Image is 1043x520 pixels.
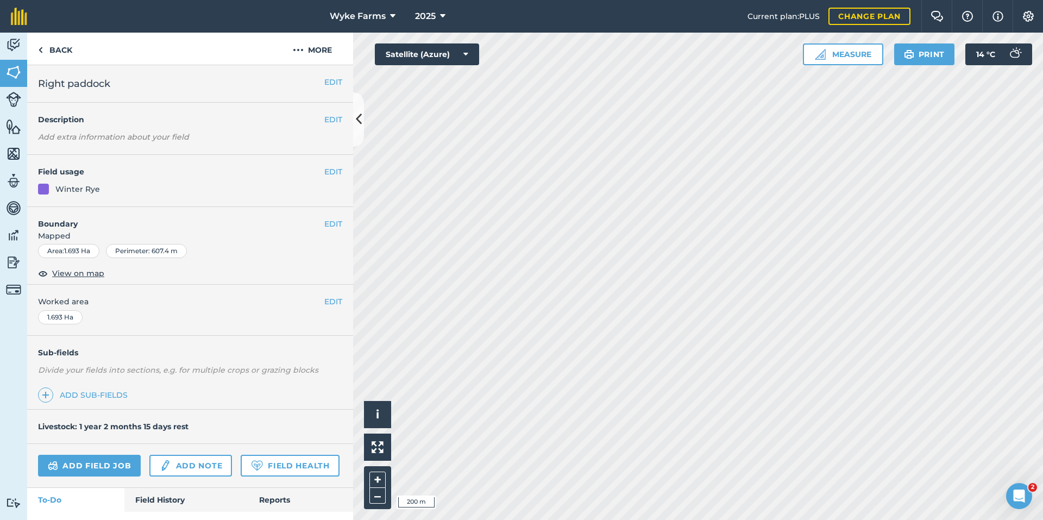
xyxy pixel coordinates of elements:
[38,310,83,324] div: 1.693 Ha
[6,200,21,216] img: svg+xml;base64,PD94bWwgdmVyc2lvbj0iMS4wIiBlbmNvZGluZz0idXRmLTgiPz4KPCEtLSBHZW5lcmF0b3I6IEFkb2JlIE...
[1006,483,1032,509] iframe: Intercom live chat
[38,76,110,91] span: Right paddock
[159,459,171,472] img: svg+xml;base64,PD94bWwgdmVyc2lvbj0iMS4wIiBlbmNvZGluZz0idXRmLTgiPz4KPCEtLSBHZW5lcmF0b3I6IEFkb2JlIE...
[124,488,248,512] a: Field History
[27,230,353,242] span: Mapped
[241,455,339,477] a: Field Health
[27,347,353,359] h4: Sub-fields
[48,459,58,472] img: svg+xml;base64,PD94bWwgdmVyc2lvbj0iMS4wIiBlbmNvZGluZz0idXRmLTgiPz4KPCEtLSBHZW5lcmF0b3I6IEFkb2JlIE...
[6,227,21,243] img: svg+xml;base64,PD94bWwgdmVyc2lvbj0iMS4wIiBlbmNvZGluZz0idXRmLTgiPz4KPCEtLSBHZW5lcmF0b3I6IEFkb2JlIE...
[6,37,21,53] img: svg+xml;base64,PD94bWwgdmVyc2lvbj0iMS4wIiBlbmNvZGluZz0idXRmLTgiPz4KPCEtLSBHZW5lcmF0b3I6IEFkb2JlIE...
[42,389,49,402] img: svg+xml;base64,PHN2ZyB4bWxucz0iaHR0cDovL3d3dy53My5vcmcvMjAwMC9zdmciIHdpZHRoPSIxNCIgaGVpZ2h0PSIyNC...
[815,49,826,60] img: Ruler icon
[1022,11,1035,22] img: A cog icon
[38,132,189,142] em: Add extra information about your field
[369,488,386,504] button: –
[803,43,883,65] button: Measure
[6,146,21,162] img: svg+xml;base64,PHN2ZyB4bWxucz0iaHR0cDovL3d3dy53My5vcmcvMjAwMC9zdmciIHdpZHRoPSI1NiIgaGVpZ2h0PSI2MC...
[931,11,944,22] img: Two speech bubbles overlapping with the left bubble in the forefront
[1004,43,1026,65] img: svg+xml;base64,PD94bWwgdmVyc2lvbj0iMS4wIiBlbmNvZGluZz0idXRmLTgiPz4KPCEtLSBHZW5lcmF0b3I6IEFkb2JlIE...
[992,10,1003,23] img: svg+xml;base64,PHN2ZyB4bWxucz0iaHR0cDovL3d3dy53My5vcmcvMjAwMC9zdmciIHdpZHRoPSIxNyIgaGVpZ2h0PSIxNy...
[961,11,974,22] img: A question mark icon
[38,365,318,375] em: Divide your fields into sections, e.g. for multiple crops or grazing blocks
[38,43,43,57] img: svg+xml;base64,PHN2ZyB4bWxucz0iaHR0cDovL3d3dy53My5vcmcvMjAwMC9zdmciIHdpZHRoPSI5IiBoZWlnaHQ9IjI0Ii...
[38,296,342,308] span: Worked area
[38,267,104,280] button: View on map
[38,244,99,258] div: Area : 1.693 Ha
[149,455,232,477] a: Add note
[324,76,342,88] button: EDIT
[324,166,342,178] button: EDIT
[6,118,21,135] img: svg+xml;base64,PHN2ZyB4bWxucz0iaHR0cDovL3d3dy53My5vcmcvMjAwMC9zdmciIHdpZHRoPSI1NiIgaGVpZ2h0PSI2MC...
[38,422,189,431] h4: Livestock: 1 year 2 months 15 days rest
[376,408,379,421] span: i
[894,43,955,65] button: Print
[372,441,384,453] img: Four arrows, one pointing top left, one top right, one bottom right and the last bottom left
[976,43,995,65] span: 14 ° C
[248,488,353,512] a: Reports
[324,296,342,308] button: EDIT
[904,48,914,61] img: svg+xml;base64,PHN2ZyB4bWxucz0iaHR0cDovL3d3dy53My5vcmcvMjAwMC9zdmciIHdpZHRoPSIxOSIgaGVpZ2h0PSIyNC...
[38,114,342,126] h4: Description
[375,43,479,65] button: Satellite (Azure)
[38,267,48,280] img: svg+xml;base64,PHN2ZyB4bWxucz0iaHR0cDovL3d3dy53My5vcmcvMjAwMC9zdmciIHdpZHRoPSIxOCIgaGVpZ2h0PSIyNC...
[330,10,386,23] span: Wyke Farms
[828,8,910,25] a: Change plan
[27,207,324,230] h4: Boundary
[415,10,436,23] span: 2025
[52,267,104,279] span: View on map
[38,455,141,477] a: Add field job
[6,498,21,508] img: svg+xml;base64,PD94bWwgdmVyc2lvbj0iMS4wIiBlbmNvZGluZz0idXRmLTgiPz4KPCEtLSBHZW5lcmF0b3I6IEFkb2JlIE...
[293,43,304,57] img: svg+xml;base64,PHN2ZyB4bWxucz0iaHR0cDovL3d3dy53My5vcmcvMjAwMC9zdmciIHdpZHRoPSIyMCIgaGVpZ2h0PSIyNC...
[965,43,1032,65] button: 14 °C
[272,33,353,65] button: More
[1028,483,1037,492] span: 2
[38,166,324,178] h4: Field usage
[324,114,342,126] button: EDIT
[364,401,391,428] button: i
[6,92,21,107] img: svg+xml;base64,PD94bWwgdmVyc2lvbj0iMS4wIiBlbmNvZGluZz0idXRmLTgiPz4KPCEtLSBHZW5lcmF0b3I6IEFkb2JlIE...
[27,488,124,512] a: To-Do
[38,387,132,403] a: Add sub-fields
[11,8,27,25] img: fieldmargin Logo
[6,282,21,297] img: svg+xml;base64,PD94bWwgdmVyc2lvbj0iMS4wIiBlbmNvZGluZz0idXRmLTgiPz4KPCEtLSBHZW5lcmF0b3I6IEFkb2JlIE...
[324,218,342,230] button: EDIT
[6,254,21,271] img: svg+xml;base64,PD94bWwgdmVyc2lvbj0iMS4wIiBlbmNvZGluZz0idXRmLTgiPz4KPCEtLSBHZW5lcmF0b3I6IEFkb2JlIE...
[6,173,21,189] img: svg+xml;base64,PD94bWwgdmVyc2lvbj0iMS4wIiBlbmNvZGluZz0idXRmLTgiPz4KPCEtLSBHZW5lcmF0b3I6IEFkb2JlIE...
[369,472,386,488] button: +
[55,183,100,195] div: Winter Rye
[747,10,820,22] span: Current plan : PLUS
[6,64,21,80] img: svg+xml;base64,PHN2ZyB4bWxucz0iaHR0cDovL3d3dy53My5vcmcvMjAwMC9zdmciIHdpZHRoPSI1NiIgaGVpZ2h0PSI2MC...
[27,33,83,65] a: Back
[106,244,187,258] div: Perimeter : 607.4 m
